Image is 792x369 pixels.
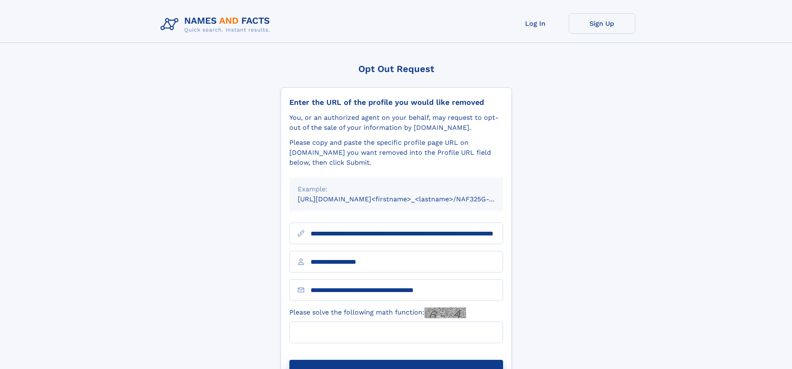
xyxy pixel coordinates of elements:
div: Example: [298,184,495,194]
a: Sign Up [569,13,635,34]
label: Please solve the following math function: [289,307,466,318]
a: Log In [502,13,569,34]
img: Logo Names and Facts [157,13,277,36]
div: Please copy and paste the specific profile page URL on [DOMAIN_NAME] you want removed into the Pr... [289,138,503,168]
div: You, or an authorized agent on your behalf, may request to opt-out of the sale of your informatio... [289,113,503,133]
div: Enter the URL of the profile you would like removed [289,98,503,107]
div: Opt Out Request [281,64,512,74]
small: [URL][DOMAIN_NAME]<firstname>_<lastname>/NAF325G-xxxxxxxx [298,195,519,203]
